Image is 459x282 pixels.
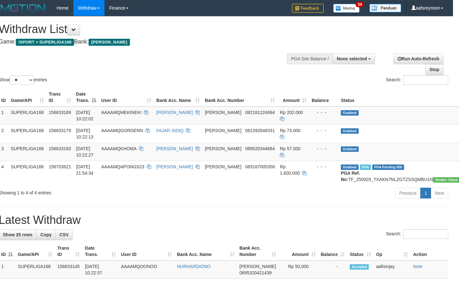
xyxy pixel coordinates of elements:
a: Previous [395,188,421,198]
th: User ID: activate to sort column ascending [118,242,174,260]
th: Bank Acc. Number: activate to sort column ascending [202,88,277,106]
span: PGA Pending [372,164,404,170]
span: 156833193 [49,146,71,151]
button: None selected [333,53,375,64]
label: Search: [386,229,448,239]
a: 1 [420,188,431,198]
th: Bank Acc. Name: activate to sort column ascending [154,88,202,106]
th: Game/API: activate to sort column ascending [15,242,55,260]
th: Balance: activate to sort column ascending [318,242,348,260]
th: Bank Acc. Number: activate to sort column ascending [237,242,279,260]
span: 156833169 [49,110,71,115]
th: Date Trans.: activate to sort column descending [74,88,99,106]
span: [PERSON_NAME] [205,110,241,115]
span: [PERSON_NAME] [205,146,241,151]
input: Search: [403,229,448,239]
span: Accepted [350,264,369,270]
span: Rp 57.000 [280,146,300,151]
span: [PERSON_NAME] [205,164,241,169]
td: SUPERLIGA168 [8,124,46,143]
th: Balance [309,88,338,106]
th: Amount: activate to sort column ascending [277,88,309,106]
span: AAAAMQAPONGS23 [101,164,144,169]
a: NURHARDIONO [177,264,211,269]
div: PGA Site Balance / [287,53,333,64]
a: FAJAR SIDIQ [156,128,184,133]
span: Grabbed [341,110,359,116]
th: Op: activate to sort column ascending [374,242,410,260]
td: SUPERLIGA168 [15,260,55,279]
td: SUPERLIGA168 [8,161,46,185]
span: CSV [59,232,69,237]
span: AAAAMQKHOMA [101,146,136,151]
span: Show 25 rows [3,232,32,237]
td: 156833145 [55,260,83,279]
th: Game/API: activate to sort column ascending [8,88,46,106]
span: Copy 082181224994 to clipboard [245,110,275,115]
th: Amount: activate to sort column ascending [279,242,318,260]
a: [PERSON_NAME] [156,164,193,169]
th: Date Trans.: activate to sort column ascending [82,242,118,260]
div: - - - [312,127,336,134]
td: SUPERLIGA168 [8,143,46,161]
span: Copy 081392648331 to clipboard [245,128,275,133]
span: [DATE] 10:22:13 [76,128,94,139]
b: PGA Ref. No: [341,171,360,182]
span: AAAAMQGORDENN [101,128,143,133]
span: [DATE] 10:22:02 [76,110,94,121]
td: SUPERLIGA168 [8,106,46,125]
span: Copy 0895320421439 to clipboard [240,270,272,275]
img: Button%20Memo.svg [333,4,360,13]
span: Grabbed [341,146,359,152]
td: aafisinjay [374,260,410,279]
span: Grabbed [341,164,359,170]
a: Stop [425,64,443,75]
span: [PERSON_NAME] [89,39,130,46]
td: [DATE] 10:22:57 [82,260,118,279]
span: Rp 73.000 [280,128,300,133]
a: Next [431,188,448,198]
td: - [318,260,348,279]
span: None selected [337,56,367,61]
div: - - - [312,109,336,116]
img: Feedback.jpg [292,4,324,13]
span: ISPORT > SUPERLIGA168 [16,39,74,46]
th: Bank Acc. Name: activate to sort column ascending [174,242,237,260]
span: 156703621 [49,164,71,169]
a: [PERSON_NAME] [156,146,193,151]
span: 34 [355,2,364,7]
a: CSV [55,229,73,240]
span: [DATE] 21:54:34 [76,164,94,176]
div: - - - [312,164,336,170]
th: Trans ID: activate to sort column ascending [55,242,83,260]
a: [PERSON_NAME] [156,110,193,115]
span: [DATE] 10:22:27 [76,146,94,158]
span: Copy 083167005358 to clipboard [245,164,275,169]
span: Copy 089520344684 to clipboard [245,146,275,151]
td: Rp 50,000 [279,260,318,279]
span: [PERSON_NAME] [205,128,241,133]
span: Copy [40,232,51,237]
span: Grabbed [341,128,359,134]
a: Copy [36,229,56,240]
a: Run Auto-Refresh [394,53,443,64]
label: Search: [386,75,448,85]
a: Note [413,264,422,269]
th: Status: activate to sort column ascending [347,242,374,260]
img: panduan.png [369,4,401,12]
th: User ID: activate to sort column ascending [99,88,154,106]
th: Trans ID: activate to sort column ascending [46,88,74,106]
th: Action [410,242,448,260]
span: Marked by aafchhiseyha [360,164,371,170]
select: Showentries [10,75,34,85]
input: Search: [403,75,448,85]
div: - - - [312,145,336,152]
span: 156833179 [49,128,71,133]
span: AAAAMQMEKINEKI [101,110,142,115]
span: Rp 202.000 [280,110,303,115]
span: Rp 1.600.000 [280,164,300,176]
span: [PERSON_NAME] [240,264,276,269]
td: AAAAMQOONOO [118,260,174,279]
